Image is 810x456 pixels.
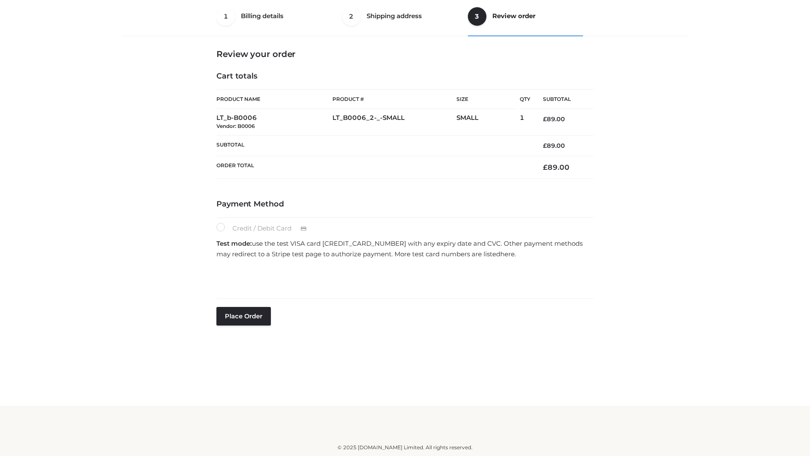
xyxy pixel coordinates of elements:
div: © 2025 [DOMAIN_NAME] Limited. All rights reserved. [125,443,685,452]
span: £ [543,163,548,171]
button: Place order [216,307,271,326]
h4: Cart totals [216,72,594,81]
bdi: 89.00 [543,163,570,171]
a: here [500,250,515,258]
th: Product # [332,90,456,109]
small: Vendor: B0006 [216,123,255,129]
bdi: 89.00 [543,115,565,123]
strong: Test mode: [216,239,252,247]
label: Credit / Debit Card [216,223,316,234]
td: LT_b-B0006 [216,109,332,136]
th: Subtotal [530,90,594,109]
span: £ [543,115,547,123]
bdi: 89.00 [543,142,565,149]
th: Size [456,90,516,109]
h3: Review your order [216,49,594,59]
td: 1 [520,109,530,136]
td: SMALL [456,109,520,136]
th: Product Name [216,90,332,109]
iframe: Secure payment input frame [215,262,592,293]
th: Subtotal [216,135,530,156]
span: £ [543,142,547,149]
img: Credit / Debit Card [296,224,311,234]
th: Order Total [216,156,530,179]
h4: Payment Method [216,200,594,209]
p: use the test VISA card [CREDIT_CARD_NUMBER] with any expiry date and CVC. Other payment methods m... [216,238,594,260]
td: LT_B0006_2-_-SMALL [332,109,456,136]
th: Qty [520,90,530,109]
